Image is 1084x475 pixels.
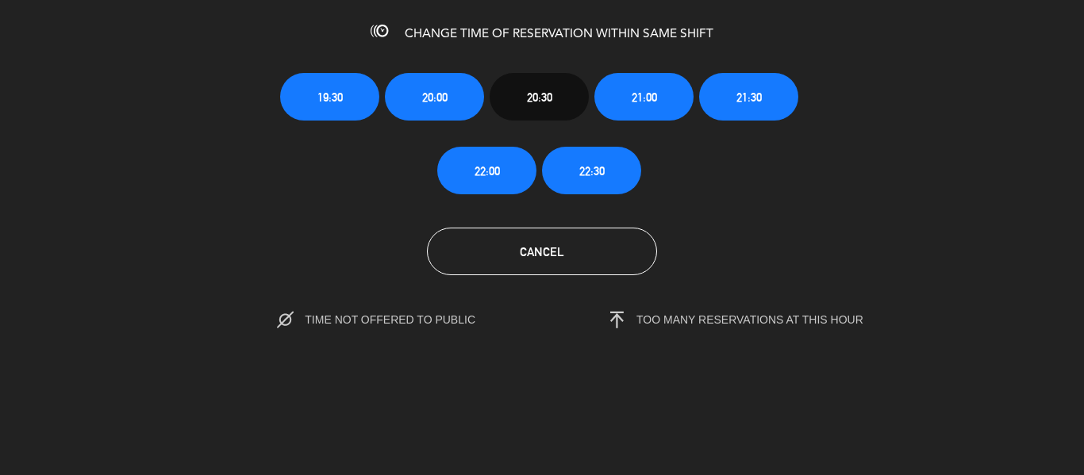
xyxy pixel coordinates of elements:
button: 21:30 [699,73,798,121]
span: 22:00 [475,162,500,180]
button: 22:30 [542,147,641,194]
span: TOO MANY RESERVATIONS AT THIS HOUR [636,313,863,326]
button: 20:00 [385,73,484,121]
span: TIME NOT OFFERED TO PUBLIC [305,313,509,326]
span: Cancel [520,245,564,259]
span: CHANGE TIME OF RESERVATION WITHIN SAME SHIFT [405,28,713,40]
span: 21:00 [632,88,657,106]
button: 21:00 [594,73,694,121]
span: 22:30 [579,162,605,180]
button: 22:00 [437,147,536,194]
button: 20:30 [490,73,589,121]
span: 19:30 [317,88,343,106]
button: Cancel [427,228,657,275]
span: 21:30 [736,88,762,106]
button: 19:30 [280,73,379,121]
span: 20:30 [527,88,552,106]
span: 20:00 [422,88,448,106]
